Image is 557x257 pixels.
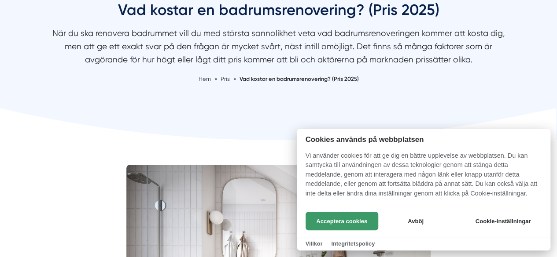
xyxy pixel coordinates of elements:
a: Villkor [306,240,323,247]
p: Vi använder cookies för att ge dig en bättre upplevelse av webbplatsen. Du kan samtycka till anvä... [297,151,550,205]
button: Avböj [380,212,450,230]
h2: Cookies används på webbplatsen [297,135,550,144]
button: Cookie-inställningar [465,212,542,230]
a: Integritetspolicy [331,240,375,247]
button: Acceptera cookies [306,212,378,230]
